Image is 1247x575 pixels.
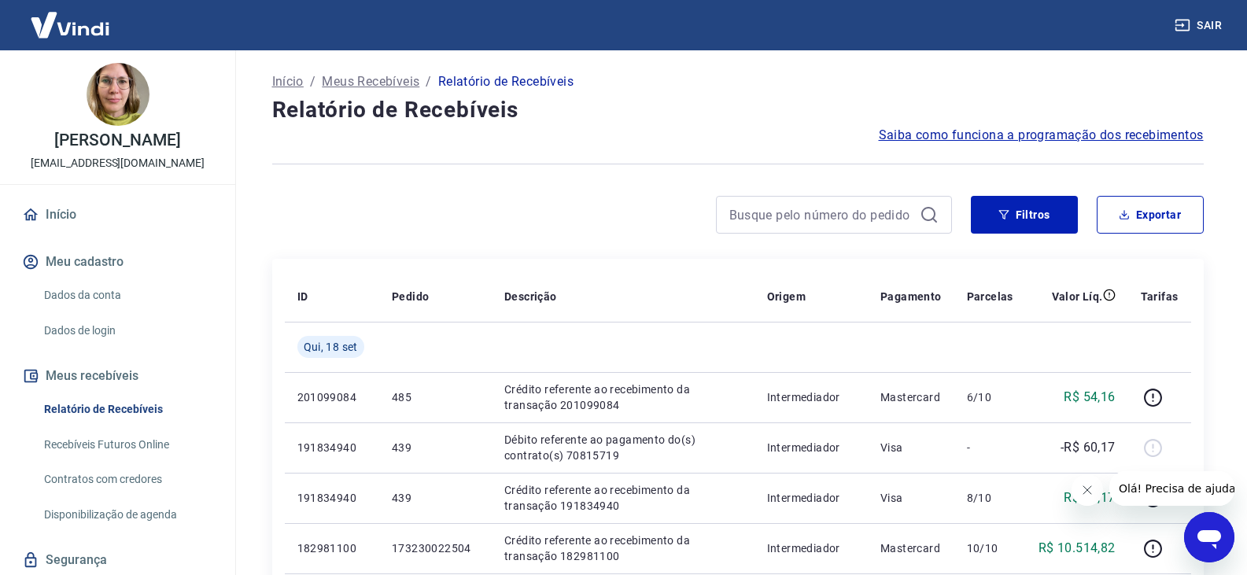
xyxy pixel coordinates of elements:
a: Saiba como funciona a programação dos recebimentos [879,126,1204,145]
button: Filtros [971,196,1078,234]
iframe: Botão para abrir a janela de mensagens [1184,512,1234,562]
span: Olá! Precisa de ajuda? [9,11,132,24]
p: / [310,72,315,91]
p: R$ 10.514,82 [1039,539,1116,558]
input: Busque pelo número do pedido [729,203,913,227]
img: 87f57c15-88ce-4ef7-9099-1f0b81198928.jpeg [87,63,149,126]
p: Valor Líq. [1052,289,1103,304]
p: 10/10 [967,540,1013,556]
p: Relatório de Recebíveis [438,72,574,91]
a: Início [19,197,216,232]
button: Exportar [1097,196,1204,234]
a: Dados da conta [38,279,216,311]
p: Visa [880,490,942,506]
p: Origem [767,289,806,304]
button: Meu cadastro [19,245,216,279]
img: Vindi [19,1,121,49]
p: Mastercard [880,389,942,405]
a: Meus Recebíveis [322,72,419,91]
button: Meus recebíveis [19,359,216,393]
p: Visa [880,440,942,455]
p: 6/10 [967,389,1013,405]
p: / [426,72,431,91]
p: Intermediador [767,440,855,455]
a: Início [272,72,304,91]
p: - [967,440,1013,455]
p: Crédito referente ao recebimento da transação 201099084 [504,381,742,413]
h4: Relatório de Recebíveis [272,94,1204,126]
iframe: Fechar mensagem [1072,474,1103,506]
p: 173230022504 [392,540,479,556]
p: R$ 60,17 [1064,488,1115,507]
p: Intermediador [767,540,855,556]
p: Pagamento [880,289,942,304]
p: Parcelas [967,289,1013,304]
p: Débito referente ao pagamento do(s) contrato(s) 70815719 [504,432,742,463]
p: 485 [392,389,479,405]
p: -R$ 60,17 [1061,438,1116,457]
p: 191834940 [297,490,367,506]
p: Crédito referente ao recebimento da transação 182981100 [504,533,742,564]
p: 191834940 [297,440,367,455]
a: Contratos com credores [38,463,216,496]
p: Intermediador [767,490,855,506]
a: Relatório de Recebíveis [38,393,216,426]
p: 182981100 [297,540,367,556]
p: Intermediador [767,389,855,405]
p: [PERSON_NAME] [54,132,180,149]
p: Crédito referente ao recebimento da transação 191834940 [504,482,742,514]
p: 201099084 [297,389,367,405]
p: 439 [392,440,479,455]
button: Sair [1171,11,1228,40]
p: Descrição [504,289,557,304]
span: Qui, 18 set [304,339,358,355]
p: 439 [392,490,479,506]
p: Mastercard [880,540,942,556]
p: ID [297,289,308,304]
p: R$ 54,16 [1064,388,1115,407]
a: Dados de login [38,315,216,347]
p: Pedido [392,289,429,304]
iframe: Mensagem da empresa [1109,471,1234,506]
a: Disponibilização de agenda [38,499,216,531]
p: 8/10 [967,490,1013,506]
a: Recebíveis Futuros Online [38,429,216,461]
p: [EMAIL_ADDRESS][DOMAIN_NAME] [31,155,205,171]
p: Tarifas [1141,289,1179,304]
